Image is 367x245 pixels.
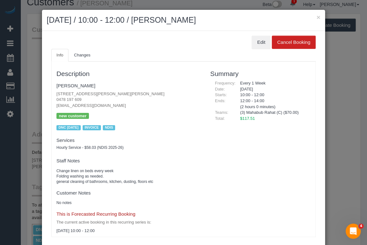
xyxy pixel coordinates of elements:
span: 4 [358,224,364,229]
h5: Hourly Service - $58.03 (NDIS 2025-26) [56,146,201,150]
h2: [DATE] / 10:00 - 12:00 / [PERSON_NAME] [47,15,320,26]
div: 12:00 - 14:00 (2 hours 0 minutes) [235,98,311,110]
button: Cancel Booking [272,36,316,49]
span: Frequency: [215,81,236,85]
iframe: Intercom live chat [346,224,361,239]
button: × [317,14,320,20]
pre: No notes [56,200,201,206]
a: [PERSON_NAME] [56,83,95,88]
span: Changes [74,53,90,57]
a: Info [51,49,68,62]
li: (3) Mahabub Rahat (C) ($70.00) [240,110,306,116]
h3: Summary [210,70,311,77]
div: Every 1 Week [235,80,311,86]
h4: Staff Notes [56,158,201,164]
a: Changes [69,49,96,62]
pre: Change linen on beds every week Folding washing as needed. general cleaning of bathrooms, kitchen... [56,168,201,184]
span: [DATE] 10:00 - 12:00 [56,228,95,233]
button: Edit [252,36,271,49]
p: new customer [56,113,89,119]
span: NDIS [103,125,115,130]
span: INVOICE [83,125,101,130]
p: [STREET_ADDRESS][PERSON_NAME][PERSON_NAME] 0478 197 609 [EMAIL_ADDRESS][DOMAIN_NAME] [56,91,201,109]
span: DNC [DATE] [56,125,81,130]
span: Starts: [215,92,227,97]
h4: Customer Notes [56,190,201,196]
h3: Description [56,70,201,77]
span: Info [56,53,63,57]
div: [DATE] [235,86,311,92]
span: Date: [215,87,225,91]
p: The current active booking in this recurring series is: [56,219,201,225]
span: Teams: [215,110,228,115]
h4: Services [56,138,201,143]
div: 10:00 - 12:00 [235,92,311,98]
span: Total: [215,116,225,121]
h4: This is Forecasted Recurring Booking [56,212,201,217]
span: $117.51 [240,116,255,121]
span: Ends: [215,98,225,103]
